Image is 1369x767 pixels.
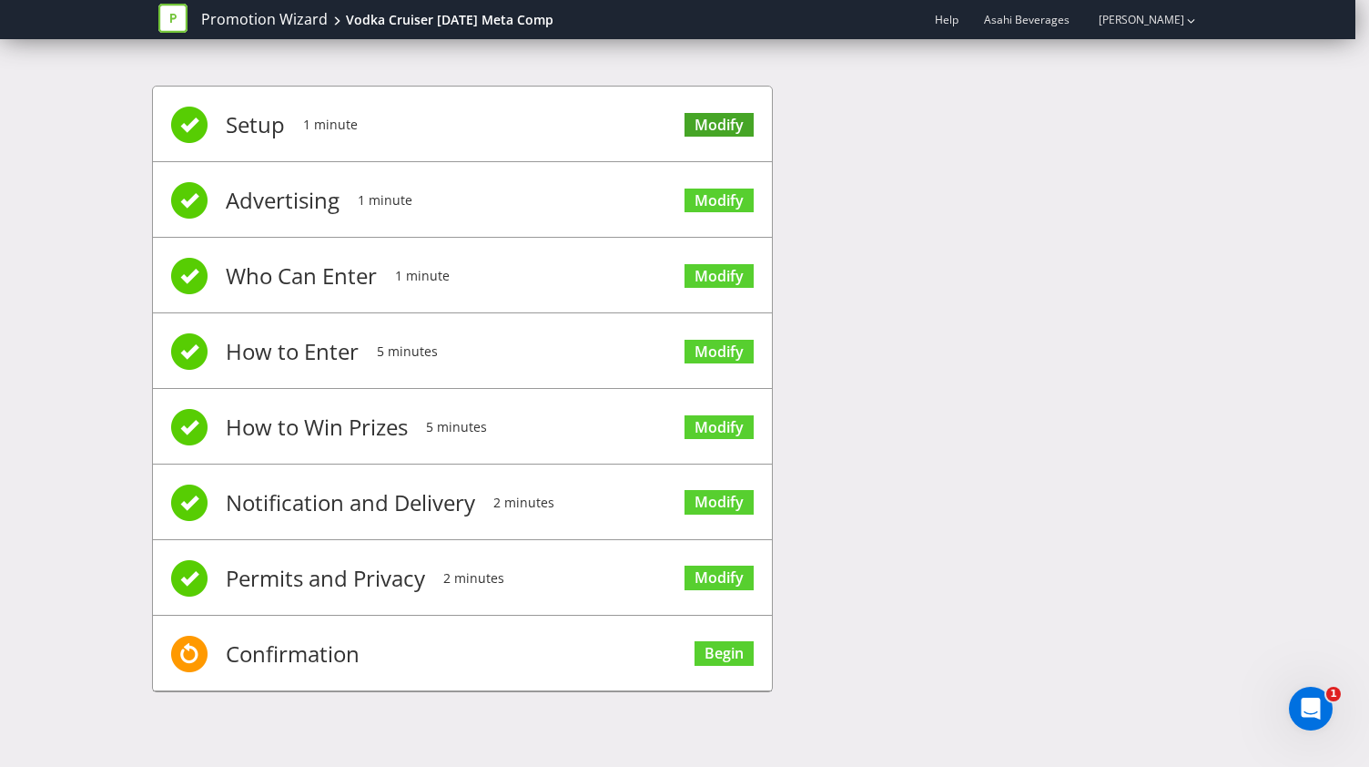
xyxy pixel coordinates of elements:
[226,391,408,464] span: How to Win Prizes
[695,641,754,666] a: Begin
[226,466,475,539] span: Notification and Delivery
[226,164,340,237] span: Advertising
[1326,687,1341,701] span: 1
[935,12,958,27] a: Help
[395,240,450,312] span: 1 minute
[493,466,554,539] span: 2 minutes
[684,264,754,289] a: Modify
[226,240,377,312] span: Who Can Enter
[201,9,328,30] a: Promotion Wizard
[226,88,285,161] span: Setup
[1080,12,1184,27] a: [PERSON_NAME]
[303,88,358,161] span: 1 minute
[358,164,412,237] span: 1 minute
[684,113,754,138] a: Modify
[984,12,1070,27] span: Asahi Beverages
[684,415,754,440] a: Modify
[684,340,754,364] a: Modify
[377,315,438,388] span: 5 minutes
[346,11,553,29] div: Vodka Cruiser [DATE] Meta Comp
[426,391,487,464] span: 5 minutes
[684,490,754,515] a: Modify
[1289,687,1333,731] iframe: Intercom live chat
[226,542,425,615] span: Permits and Privacy
[443,542,504,615] span: 2 minutes
[226,315,359,388] span: How to Enter
[684,189,754,213] a: Modify
[226,618,360,690] span: Confirmation
[684,566,754,590] a: Modify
